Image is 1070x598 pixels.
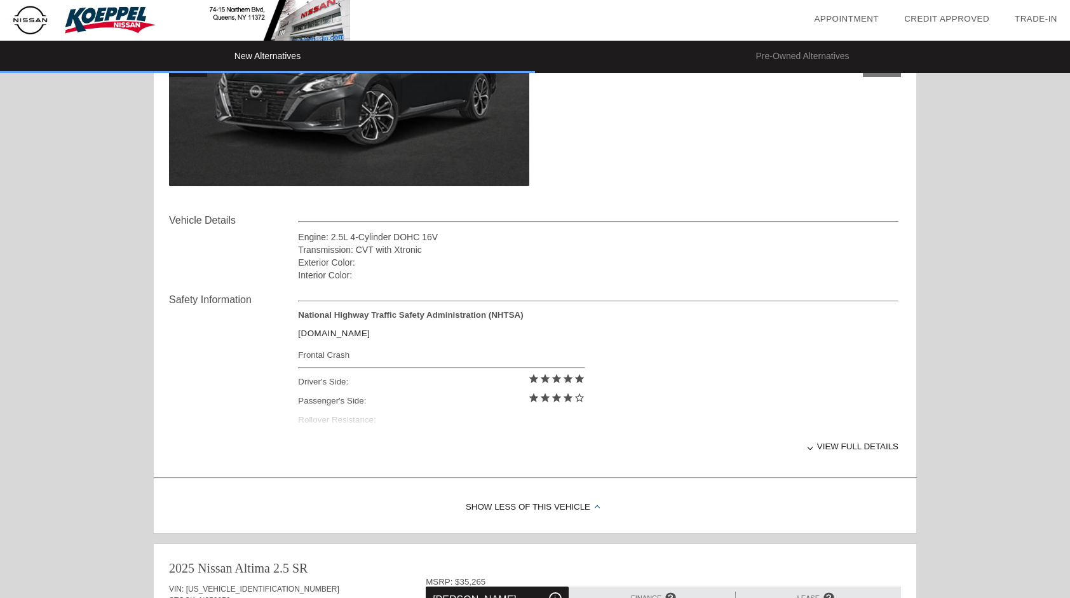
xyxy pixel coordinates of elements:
[535,41,1070,73] li: Pre-Owned Alternatives
[169,213,298,228] div: Vehicle Details
[904,14,989,24] a: Credit Approved
[154,482,916,533] div: Show Less of this Vehicle
[169,585,184,594] span: VIN:
[169,559,270,577] div: 2025 Nissan Altima
[1015,14,1057,24] a: Trade-In
[298,372,585,391] div: Driver's Side:
[186,585,339,594] span: [US_VEHICLE_IDENTIFICATION_NUMBER]
[298,243,898,256] div: Transmission: CVT with Xtronic
[298,256,898,269] div: Exterior Color:
[169,292,298,308] div: Safety Information
[574,373,585,384] i: star
[528,392,539,404] i: star
[298,391,585,411] div: Passenger's Side:
[298,231,898,243] div: Engine: 2.5L 4-Cylinder DOHC 16V
[273,559,308,577] div: 2.5 SR
[528,373,539,384] i: star
[298,431,898,462] div: View full details
[562,392,574,404] i: star
[539,392,551,404] i: star
[551,392,562,404] i: star
[426,577,901,587] div: MSRP: $35,265
[298,310,523,320] strong: National Highway Traffic Safety Administration (NHTSA)
[298,347,585,363] div: Frontal Crash
[298,329,370,338] a: [DOMAIN_NAME]
[551,373,562,384] i: star
[562,373,574,384] i: star
[539,373,551,384] i: star
[814,14,879,24] a: Appointment
[574,392,585,404] i: star_border
[298,269,898,282] div: Interior Color:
